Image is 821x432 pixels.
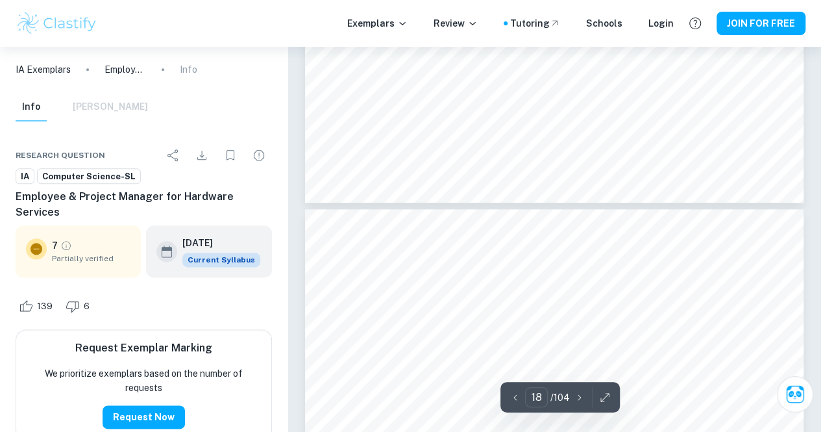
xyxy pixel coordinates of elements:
a: IA [16,168,34,184]
a: Grade partially verified [60,240,72,251]
p: Exemplars [347,16,408,31]
button: Info [16,93,47,121]
button: Request Now [103,405,185,429]
div: Bookmark [217,142,243,168]
div: Download [189,142,215,168]
button: JOIN FOR FREE [717,12,805,35]
span: Partially verified [52,253,130,264]
span: Research question [16,149,105,161]
h6: Request Exemplar Marking [75,340,212,356]
p: 7 [52,238,58,253]
p: We prioritize exemplars based on the number of requests [27,366,261,395]
a: Schools [586,16,622,31]
a: IA Exemplars [16,62,71,77]
a: Tutoring [510,16,560,31]
h6: Employee & Project Manager for Hardware Services [16,189,272,220]
div: This exemplar is based on the current syllabus. Feel free to refer to it for inspiration/ideas wh... [182,253,260,267]
div: Share [160,142,186,168]
p: Employee & Project Manager for Hardware Services [104,62,146,77]
button: Help and Feedback [684,12,706,34]
p: Info [180,62,197,77]
div: Report issue [246,142,272,168]
button: Ask Clai [777,376,813,413]
p: / 104 [550,390,570,405]
h6: [DATE] [182,236,250,250]
span: 139 [30,300,60,313]
div: Like [16,296,60,316]
span: Computer Science-SL [38,170,140,183]
span: IA [16,170,34,183]
span: Current Syllabus [182,253,260,267]
img: Clastify logo [16,10,98,36]
div: Dislike [62,296,97,316]
a: Login [648,16,674,31]
p: Review [434,16,478,31]
span: 6 [77,300,97,313]
a: Computer Science-SL [37,168,141,184]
